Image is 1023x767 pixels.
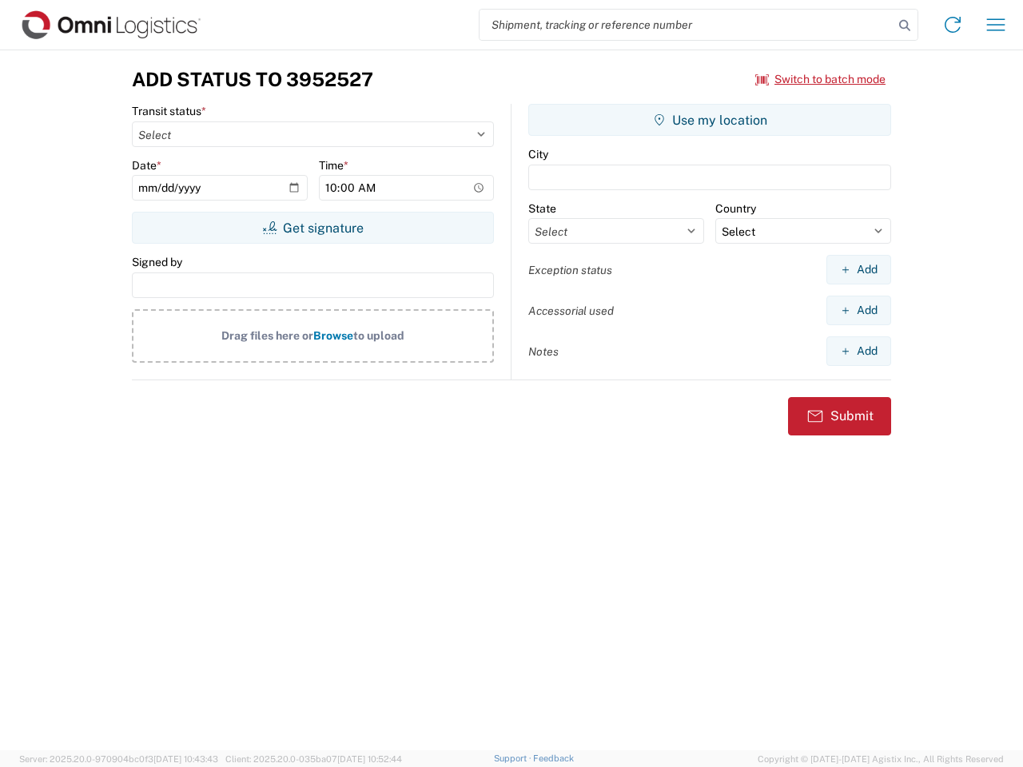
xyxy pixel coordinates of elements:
[528,147,548,161] label: City
[826,296,891,325] button: Add
[132,104,206,118] label: Transit status
[528,344,559,359] label: Notes
[715,201,756,216] label: Country
[826,255,891,284] button: Add
[221,329,313,342] span: Drag files here or
[319,158,348,173] label: Time
[313,329,353,342] span: Browse
[826,336,891,366] button: Add
[132,255,182,269] label: Signed by
[480,10,894,40] input: Shipment, tracking or reference number
[528,104,891,136] button: Use my location
[528,304,614,318] label: Accessorial used
[528,263,612,277] label: Exception status
[132,158,161,173] label: Date
[494,753,534,763] a: Support
[353,329,404,342] span: to upload
[153,754,218,764] span: [DATE] 10:43:43
[755,66,886,93] button: Switch to batch mode
[758,752,1004,766] span: Copyright © [DATE]-[DATE] Agistix Inc., All Rights Reserved
[132,212,494,244] button: Get signature
[533,753,574,763] a: Feedback
[132,68,373,91] h3: Add Status to 3952527
[528,201,556,216] label: State
[788,397,891,435] button: Submit
[225,754,402,764] span: Client: 2025.20.0-035ba07
[19,754,218,764] span: Server: 2025.20.0-970904bc0f3
[337,754,402,764] span: [DATE] 10:52:44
